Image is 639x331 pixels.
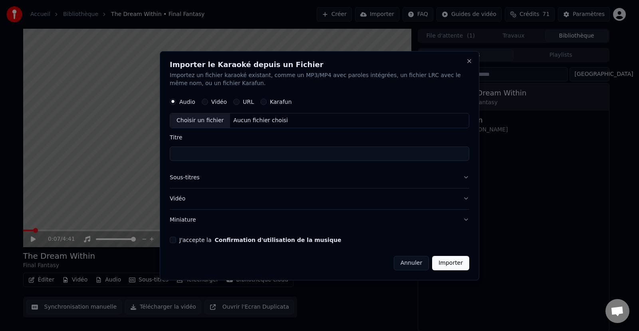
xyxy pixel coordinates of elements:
[179,237,341,242] label: J'accepte la
[170,61,469,68] h2: Importer le Karaoké depuis un Fichier
[270,99,292,105] label: Karafun
[170,71,469,87] p: Importez un fichier karaoké existant, comme un MP3/MP4 avec paroles intégrées, un fichier LRC ave...
[214,237,341,242] button: J'accepte la
[170,209,469,230] button: Miniature
[170,135,469,140] label: Titre
[211,99,227,105] label: Vidéo
[230,117,291,125] div: Aucun fichier choisi
[170,113,230,128] div: Choisir un fichier
[243,99,254,105] label: URL
[170,167,469,188] button: Sous-titres
[394,256,429,270] button: Annuler
[432,256,469,270] button: Importer
[170,188,469,209] button: Vidéo
[179,99,195,105] label: Audio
